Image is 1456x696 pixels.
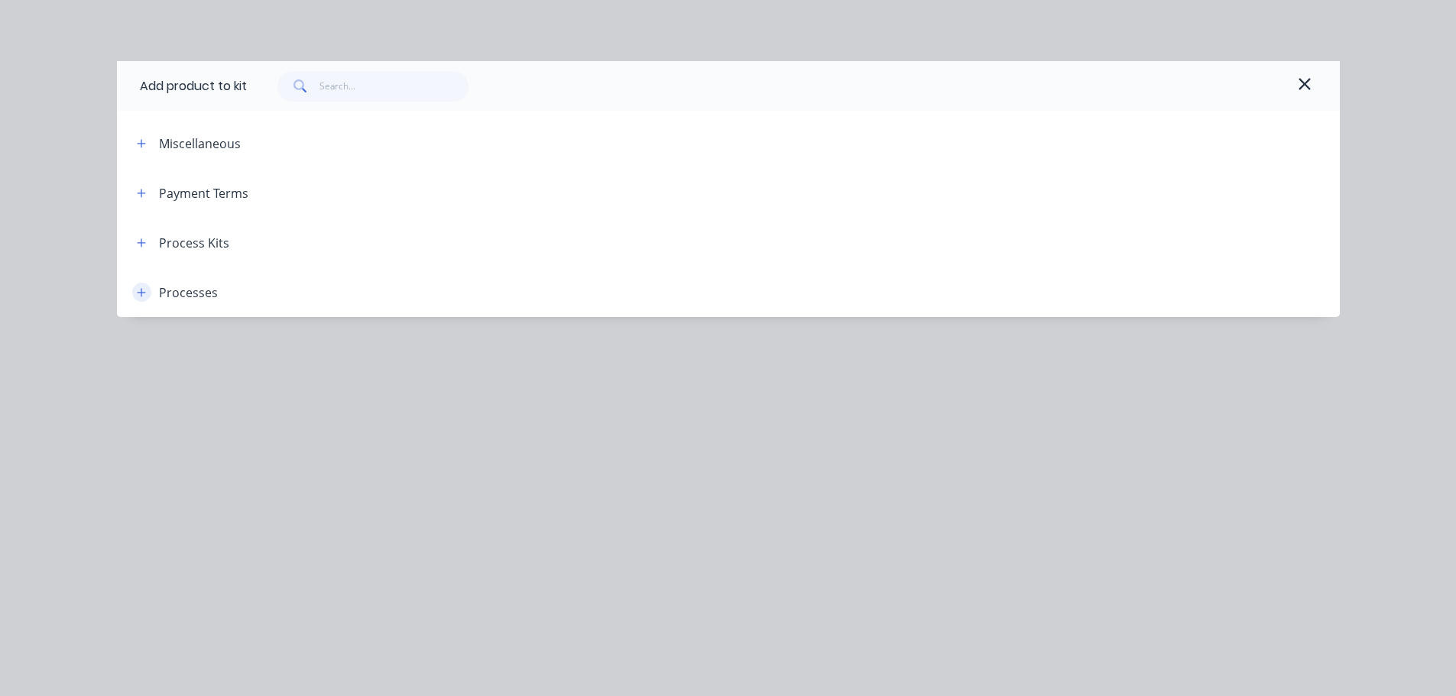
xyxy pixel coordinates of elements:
[319,71,469,102] input: Search...
[140,77,247,95] div: Add product to kit
[159,234,229,252] div: Process Kits
[159,134,241,153] div: Miscellaneous
[159,184,248,202] div: Payment Terms
[159,283,218,302] div: Processes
